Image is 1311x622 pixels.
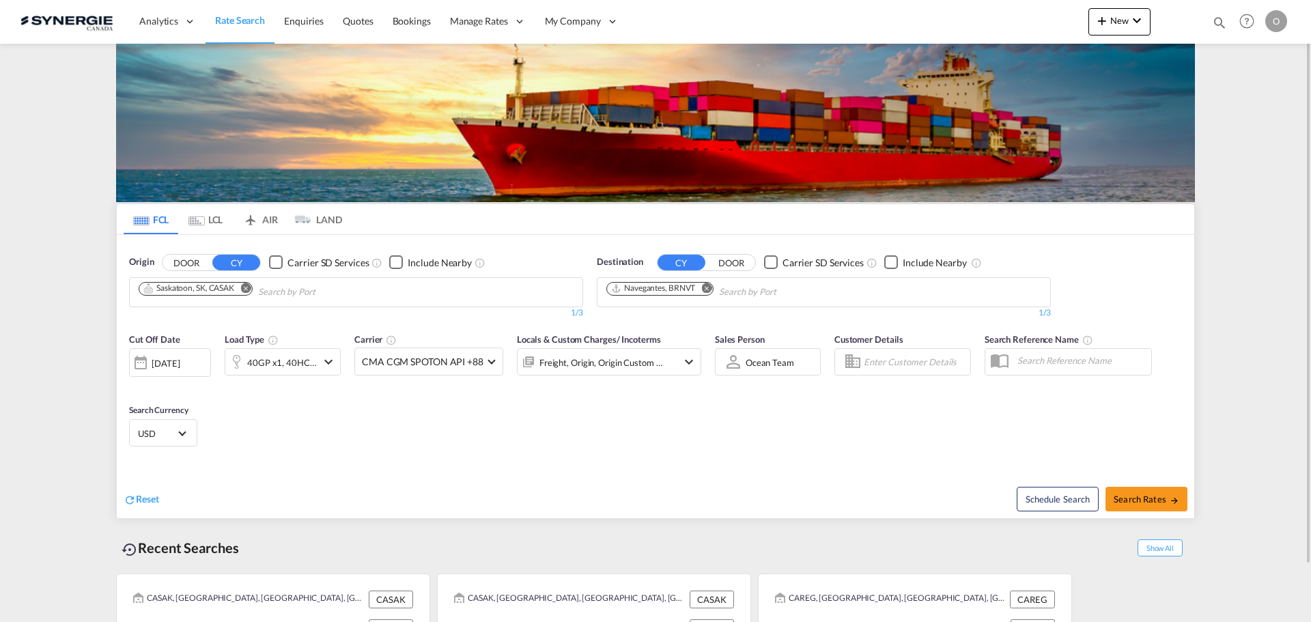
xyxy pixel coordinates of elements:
div: icon-magnify [1212,15,1227,36]
div: 1/3 [597,307,1051,319]
span: My Company [545,14,601,28]
div: OriginDOOR CY Checkbox No InkUnchecked: Search for CY (Container Yard) services for all selected ... [117,235,1194,518]
div: O [1265,10,1287,32]
md-pagination-wrapper: Use the left and right arrow keys to navigate between tabs [124,204,342,234]
img: LCL+%26+FCL+BACKGROUND.png [116,44,1195,202]
md-icon: icon-plus 400-fg [1094,12,1110,29]
img: 1f56c880d42311ef80fc7dca854c8e59.png [20,6,113,37]
md-checkbox: Checkbox No Ink [884,255,967,270]
span: Analytics [139,14,178,28]
span: Bookings [393,15,431,27]
span: Quotes [343,15,373,27]
span: Locals & Custom Charges [517,334,661,345]
md-tab-item: LCL [178,204,233,234]
md-checkbox: Checkbox No Ink [764,255,864,270]
div: Ocean team [746,357,794,368]
div: Include Nearby [903,256,967,270]
div: Recent Searches [116,533,244,563]
md-icon: icon-information-outline [268,335,279,345]
div: 40GP x1 40HC x1 [247,353,317,372]
md-tab-item: FCL [124,204,178,234]
md-select: Select Currency: $ USDUnited States Dollar [137,423,190,443]
md-chips-wrap: Chips container. Use arrow keys to select chips. [604,278,854,303]
span: Search Reference Name [985,334,1093,345]
input: Chips input. [258,281,388,303]
button: DOOR [163,255,210,270]
span: Load Type [225,334,279,345]
button: DOOR [707,255,755,270]
div: CASAK, Saskatoon, SK, Canada, North America, Americas [454,591,686,608]
md-select: Sales Person: Ocean team [744,352,795,372]
button: Search Ratesicon-arrow-right [1105,487,1187,511]
div: CAREG, Regina, SK, Canada, North America, Americas [775,591,1006,608]
div: CASAK, Saskatoon, SK, Canada, North America, Americas [133,591,365,608]
span: / Incoterms [617,334,661,345]
md-icon: Your search will be saved by the below given name [1082,335,1093,345]
div: Press delete to remove this chip. [143,283,237,294]
button: Note: By default Schedule search will only considerorigin ports, destination ports and cut off da... [1017,487,1099,511]
span: New [1094,15,1145,26]
span: Manage Rates [450,14,508,28]
md-tab-item: AIR [233,204,287,234]
span: Search Currency [129,405,188,415]
md-icon: Unchecked: Search for CY (Container Yard) services for all selected carriers.Checked : Search for... [866,257,877,268]
button: Remove [692,283,713,296]
span: Help [1235,10,1258,33]
div: CASAK [369,591,413,608]
div: Include Nearby [408,256,472,270]
button: CY [658,255,705,270]
span: Customer Details [834,334,903,345]
md-icon: icon-backup-restore [122,541,138,558]
md-datepicker: Select [129,376,139,394]
md-icon: icon-chevron-down [1129,12,1145,29]
button: CY [212,255,260,270]
span: Sales Person [715,334,765,345]
md-icon: The selected Trucker/Carrierwill be displayed in the rate results If the rates are from another f... [386,335,397,345]
md-icon: icon-magnify [1212,15,1227,30]
input: Search Reference Name [1011,350,1151,371]
div: [DATE] [129,348,211,377]
span: USD [138,427,176,440]
div: 1/3 [129,307,583,319]
input: Enter Customer Details [864,352,966,372]
div: Navegantes, BRNVT [611,283,695,294]
md-tab-item: LAND [287,204,342,234]
span: Show All [1138,539,1183,556]
div: Carrier SD Services [783,256,864,270]
md-icon: icon-arrow-right [1170,496,1179,505]
md-icon: Unchecked: Search for CY (Container Yard) services for all selected carriers.Checked : Search for... [371,257,382,268]
div: Carrier SD Services [287,256,369,270]
div: Saskatoon, SK, CASAK [143,283,234,294]
md-icon: icon-chevron-down [681,354,697,370]
div: CASAK [690,591,734,608]
input: Chips input. [719,281,849,303]
div: Freight Origin Origin Custom Destination Destination Custom Factory Stuffingicon-chevron-down [517,348,701,376]
span: Cut Off Date [129,334,180,345]
md-icon: Unchecked: Ignores neighbouring ports when fetching rates.Checked : Includes neighbouring ports w... [971,257,982,268]
md-icon: icon-airplane [242,212,259,222]
span: Carrier [354,334,397,345]
span: Enquiries [284,15,324,27]
md-checkbox: Checkbox No Ink [389,255,472,270]
div: Freight Origin Origin Custom Destination Destination Custom Factory Stuffing [539,353,664,372]
md-icon: icon-refresh [124,494,136,506]
button: Remove [231,283,252,296]
md-checkbox: Checkbox No Ink [269,255,369,270]
md-chips-wrap: Chips container. Use arrow keys to select chips. [137,278,393,303]
md-icon: icon-chevron-down [320,354,337,370]
span: CMA CGM SPOTON API +88 [362,355,483,369]
div: Help [1235,10,1265,34]
div: icon-refreshReset [124,492,159,507]
div: [DATE] [152,357,180,369]
div: Press delete to remove this chip. [611,283,698,294]
span: Origin [129,255,154,269]
button: icon-plus 400-fgNewicon-chevron-down [1088,8,1151,36]
span: Reset [136,493,159,505]
span: Destination [597,255,643,269]
div: CAREG [1010,591,1055,608]
span: Search Rates [1114,494,1179,505]
span: Rate Search [215,14,265,26]
div: 40GP x1 40HC x1icon-chevron-down [225,348,341,376]
md-icon: Unchecked: Ignores neighbouring ports when fetching rates.Checked : Includes neighbouring ports w... [475,257,485,268]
